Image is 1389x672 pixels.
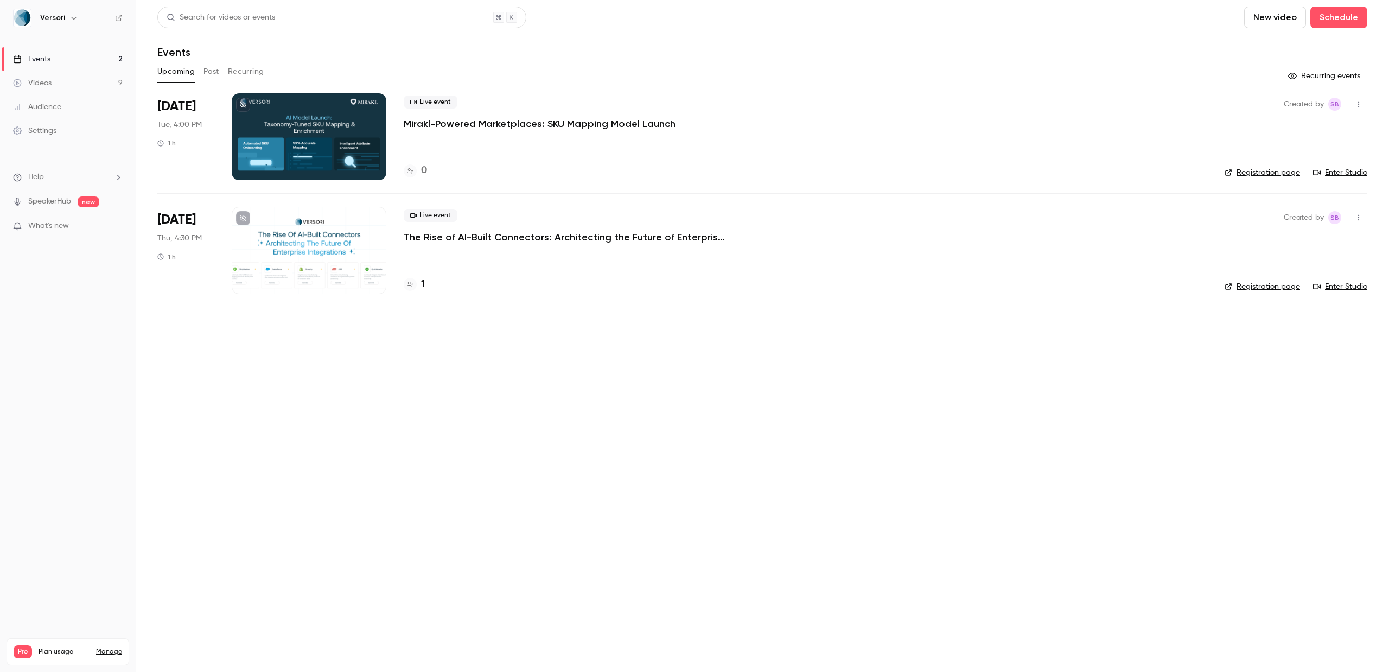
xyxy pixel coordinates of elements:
span: new [78,196,99,207]
button: Schedule [1310,7,1367,28]
span: Created by [1284,98,1324,111]
a: 0 [404,163,427,178]
span: Live event [404,209,457,222]
button: New video [1244,7,1306,28]
span: [DATE] [157,211,196,229]
a: Registration page [1225,167,1300,178]
div: Audience [13,102,61,112]
span: Sophie Burgess [1328,98,1341,111]
span: SB [1330,98,1339,111]
button: Recurring events [1283,67,1367,85]
h1: Events [157,46,190,59]
span: Sophie Burgess [1328,211,1341,224]
a: Enter Studio [1313,167,1367,178]
div: 1 h [157,252,176,261]
span: What's new [28,220,69,232]
div: Videos [13,78,52,88]
a: Manage [96,648,122,656]
button: Past [203,63,219,80]
div: 1 h [157,139,176,148]
a: The Rise of AI-Built Connectors: Architecting the Future of Enterprise Integration [404,231,729,244]
a: Mirakl-Powered Marketplaces: SKU Mapping Model Launch [404,117,676,130]
a: 1 [404,277,425,292]
img: Versori [14,9,31,27]
div: Search for videos or events [167,12,275,23]
h4: 1 [421,277,425,292]
span: Pro [14,645,32,658]
a: Enter Studio [1313,281,1367,292]
div: Events [13,54,50,65]
div: Settings [13,125,56,136]
span: [DATE] [157,98,196,115]
span: Live event [404,96,457,109]
span: Plan usage [39,648,90,656]
h4: 0 [421,163,427,178]
iframe: Noticeable Trigger [110,221,123,231]
div: Oct 2 Thu, 4:30 PM (Europe/London) [157,207,214,294]
div: Sep 30 Tue, 4:00 PM (Europe/London) [157,93,214,180]
span: Tue, 4:00 PM [157,119,202,130]
span: Created by [1284,211,1324,224]
span: Thu, 4:30 PM [157,233,202,244]
h6: Versori [40,12,65,23]
span: Help [28,172,44,183]
li: help-dropdown-opener [13,172,123,183]
a: Registration page [1225,281,1300,292]
button: Upcoming [157,63,195,80]
a: SpeakerHub [28,196,71,207]
span: SB [1330,211,1339,224]
button: Recurring [228,63,264,80]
